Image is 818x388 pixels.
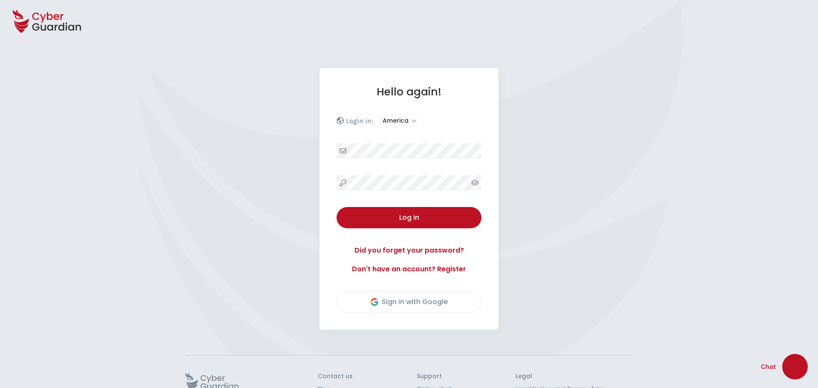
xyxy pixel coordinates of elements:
div: Sign in with Google [371,297,448,307]
button: Sign in with Google [337,291,481,313]
div: Log in [343,213,475,223]
a: Did you forget your password? [337,245,481,256]
span: Chat [761,362,776,372]
h3: Legal [516,373,633,380]
h1: Hello again! [337,85,481,98]
button: Log in [337,207,481,228]
h3: Contact us [318,373,353,380]
p: Login in: [346,117,373,125]
h3: Support [417,373,452,380]
a: Don't have an account? Register [337,264,481,274]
